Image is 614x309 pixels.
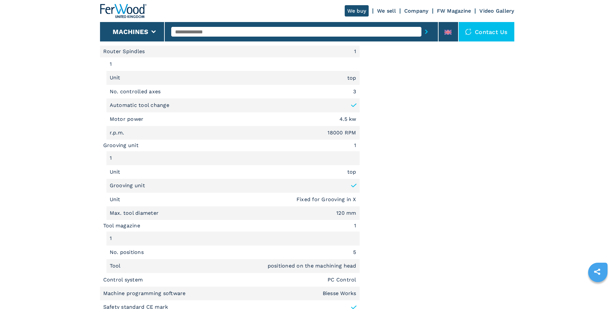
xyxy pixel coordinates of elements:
p: Control system [103,276,145,283]
p: 1 [110,154,114,162]
li: Tool magazine [100,220,360,232]
em: PC Control [328,277,356,282]
p: Automatic tool change [110,102,169,109]
em: 5 [353,250,356,255]
li: Grooving unit [100,140,360,151]
p: Grooving unit [110,182,145,189]
p: Machine programming software [103,290,187,297]
em: 1 [354,223,356,228]
em: 1 [354,49,356,54]
p: Tool [110,262,122,269]
em: Fixed for Grooving in X [296,197,356,202]
button: Machines [113,28,148,36]
a: sharethis [589,264,605,280]
p: No. controlled axes [110,88,162,95]
img: Ferwood [100,4,147,18]
em: Biesse Works [323,291,356,296]
a: We buy [345,5,369,17]
a: We sell [377,8,396,14]
iframe: Chat [586,280,609,304]
p: Max. tool diameter [110,210,161,217]
p: No. positions [110,249,146,256]
div: Contact us [459,22,514,41]
em: 4.5 kw [340,117,356,122]
a: Company [404,8,429,14]
p: 1 [110,235,114,242]
p: Motor power [110,116,145,123]
p: Unit [110,74,122,81]
a: Video Gallery [479,8,514,14]
em: 18000 RPM [328,130,356,135]
em: 1 [354,143,356,148]
em: top [347,169,356,175]
img: Contact us [465,29,472,35]
p: 1 [110,61,114,68]
a: FW Magazine [437,8,471,14]
p: Unit [110,196,122,203]
em: 120 mm [336,211,356,216]
button: submit-button [421,24,431,39]
em: 3 [353,89,356,94]
em: positioned on the machining head [268,263,356,269]
em: top [347,75,356,81]
li: Router Spindles [100,46,360,57]
p: r.p.m. [110,129,126,136]
p: Unit [110,168,122,176]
